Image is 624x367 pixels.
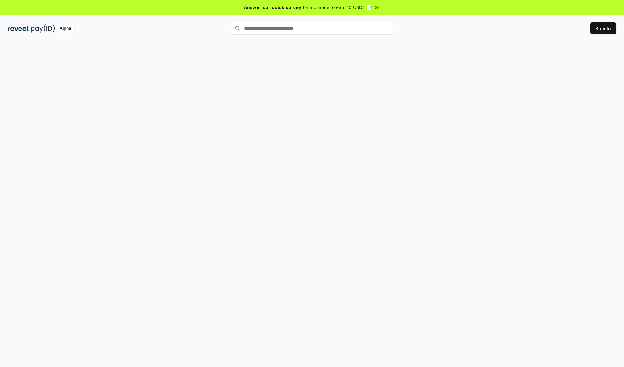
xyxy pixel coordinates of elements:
img: pay_id [31,24,55,33]
span: for a chance to earn 10 USDT 📝 [303,4,372,11]
span: Answer our quick survey [244,4,301,11]
button: Sign In [590,22,616,34]
img: reveel_dark [8,24,30,33]
div: Alpha [56,24,74,33]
